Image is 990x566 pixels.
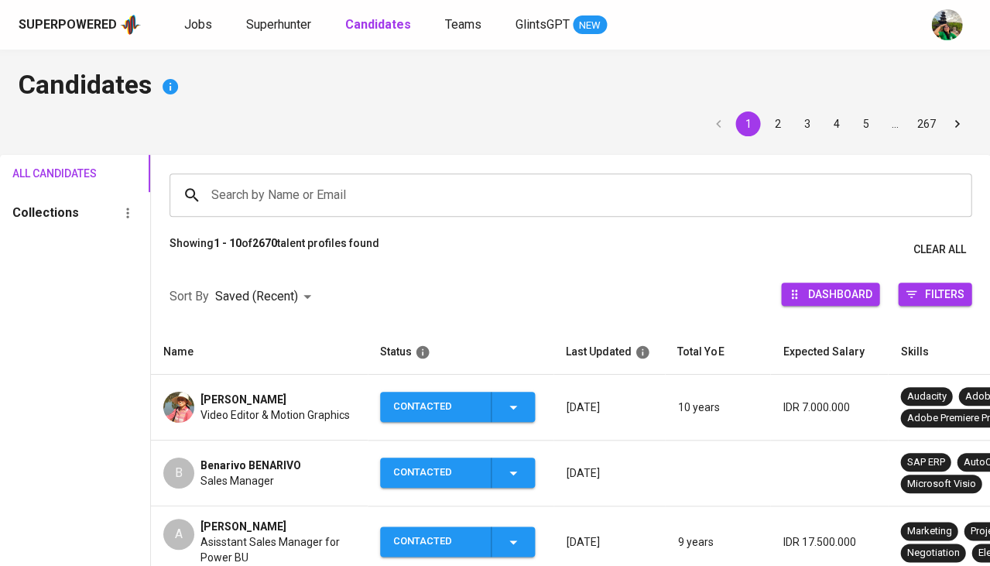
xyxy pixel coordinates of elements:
a: Jobs [184,15,215,35]
p: [DATE] [566,465,653,481]
th: Expected Salary [770,330,888,375]
div: Marketing [906,524,951,539]
div: Audacity [906,389,946,404]
p: Saved (Recent) [215,287,298,306]
div: Contacted [393,392,478,422]
b: 2670 [252,237,277,249]
button: Contacted [380,527,535,557]
h6: Collections [12,202,79,224]
p: Showing of talent profiles found [170,235,379,264]
span: Clear All [913,240,965,259]
span: NEW [573,18,607,33]
div: Negotiation [906,546,959,561]
a: GlintsGPT NEW [516,15,607,35]
span: Superhunter [246,17,311,32]
div: A [163,519,194,550]
div: Superpowered [19,16,117,34]
div: … [882,116,907,132]
p: IDR 7.000.000 [783,400,875,415]
span: Teams [445,17,481,32]
button: Filters [898,283,971,306]
p: [DATE] [566,400,653,415]
span: All Candidates [12,164,70,184]
button: Go to page 4 [824,111,848,136]
h4: Candidates [19,68,971,105]
a: Superpoweredapp logo [19,13,141,36]
b: 1 - 10 [214,237,242,249]
button: Go to page 267 [912,111,940,136]
div: Microsoft Visio [906,477,975,492]
img: d780757fcbf38b1c4bd1efb909ed00c3.jpg [163,392,194,423]
span: Filters [924,283,964,304]
img: app logo [120,13,141,36]
th: Name [151,330,368,375]
a: Teams [445,15,485,35]
th: Last Updated [553,330,665,375]
span: Dashboard [807,283,872,304]
img: eva@glints.com [931,9,962,40]
button: Contacted [380,458,535,488]
div: Saved (Recent) [215,283,317,311]
th: Total YoE [665,330,770,375]
span: Video Editor & Motion Graphics [200,407,350,423]
span: GlintsGPT [516,17,570,32]
p: 10 years [677,400,758,415]
button: Go to page 5 [853,111,878,136]
p: 9 years [677,534,758,550]
nav: pagination navigation [704,111,971,136]
button: Go to page 2 [765,111,790,136]
span: Sales Manager [200,473,274,489]
span: Asisstant Sales Manager for Power BU [200,534,355,565]
div: B [163,458,194,489]
button: Dashboard [781,283,879,306]
a: Candidates [345,15,414,35]
button: Go to page 3 [794,111,819,136]
button: Go to next page [944,111,969,136]
div: Contacted [393,527,478,557]
button: Contacted [380,392,535,422]
b: Candidates [345,17,411,32]
a: Superhunter [246,15,314,35]
p: [DATE] [566,534,653,550]
span: [PERSON_NAME] [200,519,286,534]
span: Jobs [184,17,212,32]
button: page 1 [735,111,760,136]
button: Clear All [906,235,971,264]
p: IDR 17.500.000 [783,534,875,550]
span: Benarivo BENARIVO [200,458,301,473]
div: Contacted [393,458,478,488]
p: Sort By [170,287,209,306]
th: Status [368,330,553,375]
div: SAP ERP [906,455,944,470]
span: [PERSON_NAME] [200,392,286,407]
